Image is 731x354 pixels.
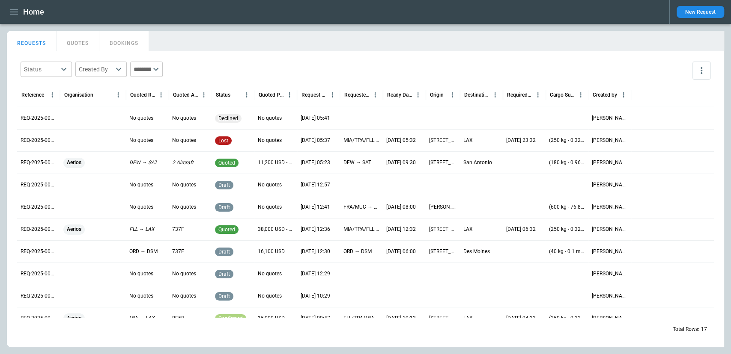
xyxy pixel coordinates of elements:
[592,115,628,122] p: Myles Cummins
[343,315,379,322] p: FLL/TPA/MIA → LAX
[506,315,536,322] p: 09/25/2025 04:13
[129,315,155,322] p: MIA → LAX
[172,292,196,300] p: No quotes
[64,92,93,98] div: Organisation
[386,204,416,211] p: 09/10/2025 08:00
[258,115,282,122] p: No quotes
[386,315,416,322] p: 09/24/2025 10:13
[447,89,458,100] button: Origin column menu
[129,270,153,277] p: No quotes
[463,137,473,144] p: LAX
[129,159,157,166] p: DFW → SAT
[129,137,153,144] p: No quotes
[258,315,285,322] p: 15,000 USD
[430,92,444,98] div: Origin
[429,137,457,144] p: 2100 NW 42nd Ave, Miami, FL 33142, United States
[549,137,585,144] p: (250 kg - 0.32 m³) Automotive
[63,218,85,240] span: Aerios
[217,138,230,144] span: lost
[172,270,196,277] p: No quotes
[301,159,330,166] p: 09/25/2025 05:23
[506,137,536,144] p: 09/25/2025 23:32
[592,181,628,189] p: Myles Cummins
[241,89,252,100] button: Status column menu
[130,92,155,98] div: Quoted Route
[172,159,194,166] p: 2 Aircraft
[592,137,628,144] p: Myles Cummins
[21,226,57,233] p: REQ-2025-000012
[463,248,490,255] p: Des Moines
[387,92,412,98] div: Ready Date & Time (UTC-04:00)
[258,270,282,277] p: No quotes
[57,31,99,51] button: QUOTES
[21,270,57,277] p: REQ-2025-000010
[258,137,282,144] p: No quotes
[258,181,282,189] p: No quotes
[259,92,284,98] div: Quoted Price
[21,181,57,189] p: REQ-2025-000014
[99,31,149,51] button: BOOKINGS
[217,182,232,188] span: draft
[172,181,196,189] p: No quotes
[301,204,330,211] p: 09/24/2025 12:41
[47,89,58,100] button: Reference column menu
[129,115,153,122] p: No quotes
[343,248,372,255] p: ORD → DSM
[301,181,330,189] p: 09/24/2025 12:57
[327,89,338,100] button: Request Created At (UTC-04:00) column menu
[217,293,232,299] span: draft
[284,89,295,100] button: Quoted Price column menu
[506,226,536,233] p: 09/25/2025 06:32
[463,315,473,322] p: LAX
[258,159,294,166] p: 11,200 USD - 31,800 USD
[7,31,57,51] button: REQUESTS
[258,248,285,255] p: 16,100 USD
[155,89,167,100] button: Quoted Route column menu
[301,315,330,322] p: 09/24/2025 09:47
[21,92,44,98] div: Reference
[258,292,282,300] p: No quotes
[129,292,153,300] p: No quotes
[673,326,699,333] p: Total Rows:
[217,204,232,210] span: draft
[79,65,113,74] div: Created By
[386,248,416,255] p: 10/14/2025 06:00
[489,89,501,100] button: Destination column menu
[592,315,628,322] p: Myles Cummins
[217,227,237,233] span: quoted
[21,115,57,122] p: REQ-2025-000017
[386,137,416,144] p: 09/25/2025 05:32
[677,6,724,18] button: New Request
[343,226,379,233] p: MIA/TPA/FLL → LAX
[258,226,294,233] p: 38,000 USD - 80,000 USD
[301,137,330,144] p: 09/25/2025 05:37
[549,204,585,211] p: (600 kg - 76.8 m³)
[386,159,416,166] p: 11/05/2025 09:30
[129,181,153,189] p: No quotes
[21,159,57,166] p: REQ-2025-000015
[129,226,155,233] p: FLL → LAX
[217,271,232,277] span: draft
[412,89,424,100] button: Ready Date & Time (UTC-04:00) column menu
[113,89,124,100] button: Organisation column menu
[217,160,237,166] span: quoted
[172,226,184,233] p: 737F
[429,226,457,233] p: 2100 NW 42nd Ave, Miami, FL 33142, United States
[63,152,85,174] span: Aerios
[618,89,629,100] button: Created by column menu
[463,226,473,233] p: LAX
[21,248,57,255] p: REQ-2025-000011
[21,292,57,300] p: REQ-2025-000009
[215,136,232,145] div: Price not competitive
[429,204,457,211] p: Evert van de Beekstraat 202, 1118 CP Schiphol, Netherlands
[129,248,158,255] p: ORD → DSM
[507,92,532,98] div: Required Date & Time (UTC-04:00)
[549,315,585,322] p: (250 kg - 0.32 m³) Automotive
[550,92,575,98] div: Cargo Summary
[172,115,196,122] p: No quotes
[21,204,57,211] p: REQ-2025-000013
[301,270,330,277] p: 09/24/2025 12:29
[429,248,457,255] p: 3500 S Cicero Ave, Chicago, IL
[692,62,710,80] button: more
[549,248,585,255] p: (40 kg - 0.1 m³) Pharmaceutical / Medical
